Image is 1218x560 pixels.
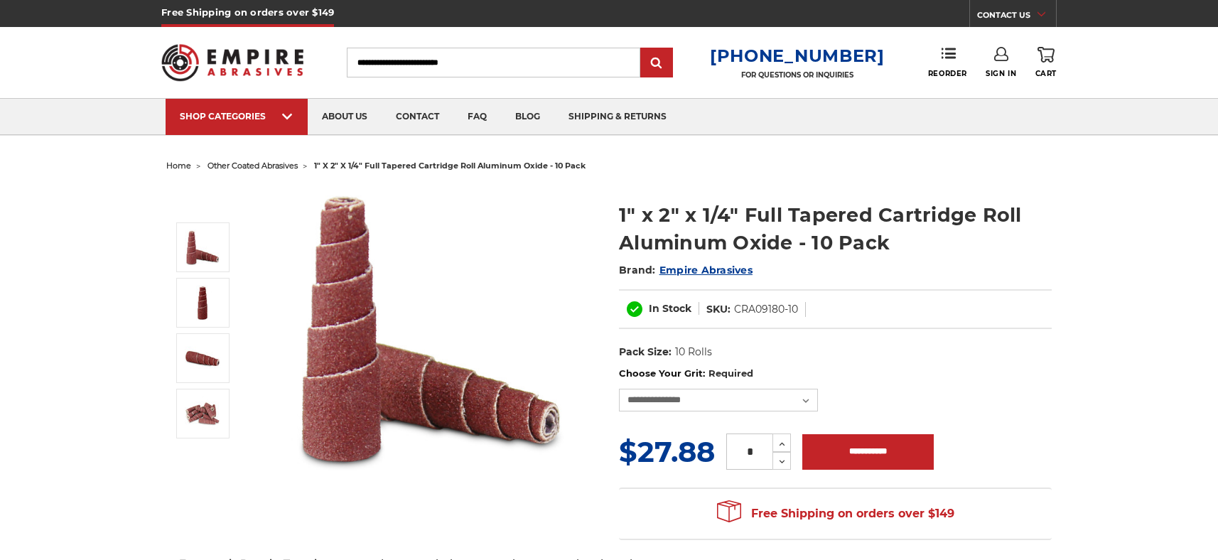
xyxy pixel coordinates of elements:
[1035,47,1057,78] a: Cart
[619,264,656,276] span: Brand:
[619,367,1052,381] label: Choose Your Grit:
[649,302,691,315] span: In Stock
[619,345,672,360] dt: Pack Size:
[185,230,220,265] img: Cartridge Roll 1" x 2" x 1/4" Full Tapered
[708,367,753,379] small: Required
[710,70,885,80] p: FOR QUESTIONS OR INQUIRIES
[180,111,293,122] div: SHOP CATEGORIES
[986,69,1016,78] span: Sign In
[706,302,731,317] dt: SKU:
[1035,69,1057,78] span: Cart
[501,99,554,135] a: blog
[554,99,681,135] a: shipping & returns
[185,396,220,431] img: Cartridge Roll 1" x 2" x 1/4" Tapered A/O
[642,49,671,77] input: Submit
[382,99,453,135] a: contact
[185,285,220,321] img: Tapered Cartridge Roll 1" x 2" x 1/4"
[289,186,573,470] img: Cartridge Roll 1" x 2" x 1/4" Full Tapered
[928,47,967,77] a: Reorder
[710,45,885,66] a: [PHONE_NUMBER]
[453,99,501,135] a: faq
[308,99,382,135] a: about us
[314,161,586,171] span: 1" x 2" x 1/4" full tapered cartridge roll aluminum oxide - 10 pack
[928,69,967,78] span: Reorder
[717,500,954,528] span: Free Shipping on orders over $149
[208,161,298,171] a: other coated abrasives
[166,161,191,171] a: home
[734,302,798,317] dd: CRA09180-10
[185,340,220,376] img: Cartridge Roll 1" x 2" x 1/4" Tapered Aluminum Oxide
[619,434,715,469] span: $27.88
[977,7,1056,27] a: CONTACT US
[619,201,1052,257] h1: 1" x 2" x 1/4" Full Tapered Cartridge Roll Aluminum Oxide - 10 Pack
[161,35,303,90] img: Empire Abrasives
[659,264,753,276] a: Empire Abrasives
[675,345,712,360] dd: 10 Rolls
